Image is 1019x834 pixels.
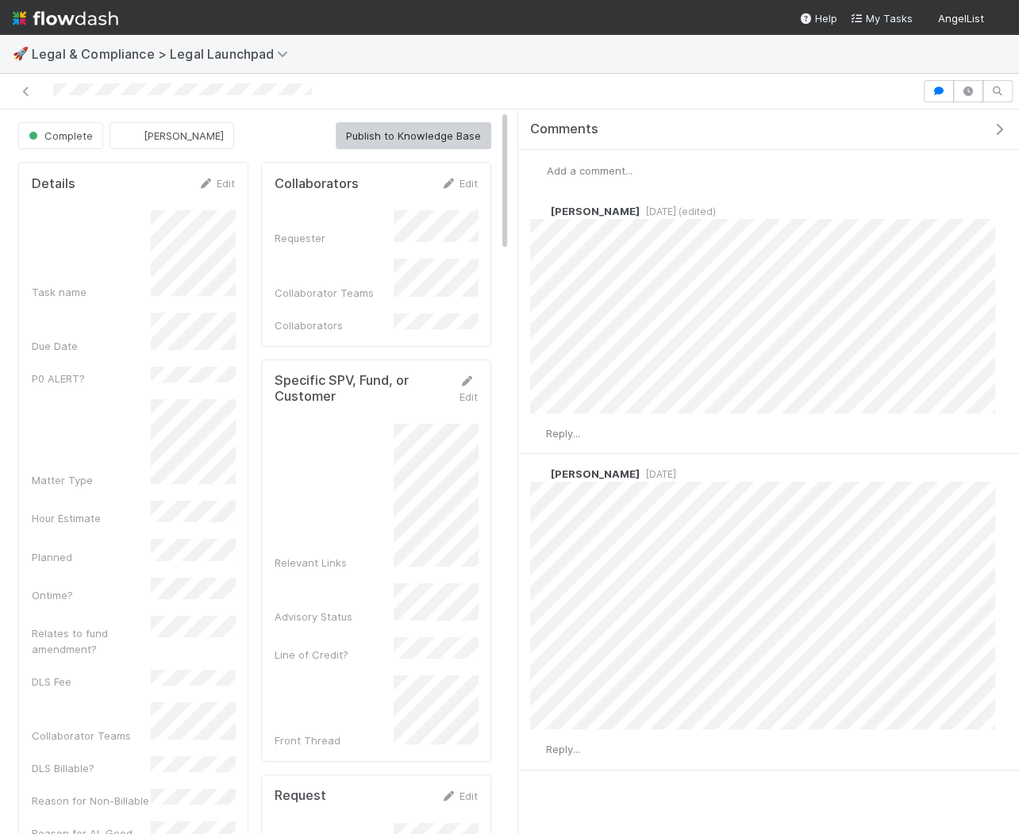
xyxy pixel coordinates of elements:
span: Complete [25,129,93,142]
span: [PERSON_NAME] [551,205,640,217]
h5: Details [32,176,75,192]
div: Hour Estimate [32,510,151,526]
div: Requester [275,230,394,246]
span: Legal & Compliance > Legal Launchpad [32,46,296,62]
img: avatar_ba22fd42-677f-4b89-aaa3-073be741e398.png [530,466,546,482]
div: Help [799,10,837,26]
div: Collaborator Teams [275,285,394,301]
img: logo-inverted-e16ddd16eac7371096b0.svg [13,5,118,32]
div: Reason for Non-Billable [32,793,151,809]
div: DLS Billable? [32,760,151,776]
div: Collaborator Teams [32,728,151,744]
div: P0 ALERT? [32,371,151,386]
a: Edit [440,790,478,802]
span: Reply... [546,427,580,440]
a: Edit [198,177,235,190]
button: Complete [18,122,103,149]
span: [PERSON_NAME] [551,467,640,480]
button: Publish to Knowledge Base [336,122,491,149]
div: Front Thread [275,732,394,748]
span: My Tasks [850,12,913,25]
span: Reply... [546,743,580,755]
span: Add a comment... [547,164,633,177]
img: avatar_eed832e9-978b-43e4-b51e-96e46fa5184b.png [530,203,546,219]
span: 🚀 [13,47,29,60]
div: Relates to fund amendment? [32,625,151,657]
a: Edit [440,177,478,190]
div: Matter Type [32,472,151,488]
div: Advisory Status [275,609,394,625]
div: Line of Credit? [275,647,394,663]
span: [DATE] (edited) [640,206,716,217]
span: Comments [530,121,598,137]
a: My Tasks [850,10,913,26]
span: AngelList [938,12,984,25]
img: avatar_eed832e9-978b-43e4-b51e-96e46fa5184b.png [530,742,546,758]
a: Edit [459,375,478,403]
img: avatar_eed832e9-978b-43e4-b51e-96e46fa5184b.png [530,425,546,441]
div: Planned [32,549,151,565]
div: Relevant Links [275,555,394,571]
h5: Specific SPV, Fund, or Customer [275,373,445,404]
div: Due Date [32,338,151,354]
div: Task name [32,284,151,300]
div: Ontime? [32,587,151,603]
h5: Request [275,788,326,804]
span: [DATE] [640,468,676,480]
img: avatar_eed832e9-978b-43e4-b51e-96e46fa5184b.png [531,163,547,179]
div: Collaborators [275,317,394,333]
img: avatar_eed832e9-978b-43e4-b51e-96e46fa5184b.png [990,11,1006,27]
h5: Collaborators [275,176,359,192]
div: DLS Fee [32,674,151,690]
